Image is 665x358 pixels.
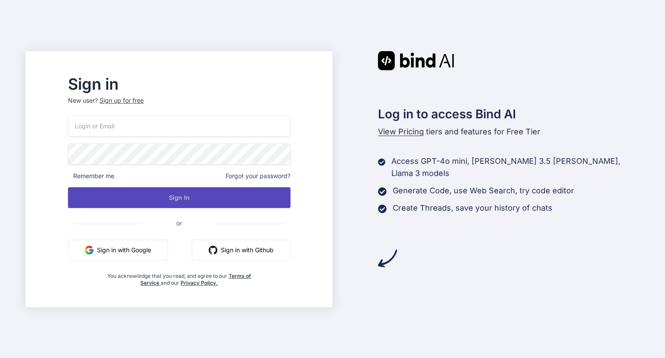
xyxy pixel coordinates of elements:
span: or [142,212,216,234]
p: Generate Code, use Web Search, try code editor [393,185,574,197]
span: View Pricing [378,127,424,136]
img: google [85,246,94,254]
a: Terms of Service [140,273,251,286]
span: Forgot your password? [226,172,291,180]
button: Sign in with Google [68,240,168,260]
div: You acknowledge that you read, and agree to our and our [105,267,253,286]
div: Sign up for free [100,96,144,105]
p: Create Threads, save your history of chats [393,202,552,214]
button: Sign In [68,187,291,208]
a: Privacy Policy. [181,280,218,286]
p: New user? [68,96,291,115]
h2: Sign in [68,77,291,91]
p: Access GPT-4o mini, [PERSON_NAME] 3.5 [PERSON_NAME], Llama 3 models [391,155,639,179]
input: Login or Email [68,115,291,137]
img: Bind AI logo [378,51,454,70]
span: Remember me [68,172,114,180]
img: github [209,246,217,254]
p: tiers and features for Free Tier [378,126,639,138]
img: arrow [378,249,397,268]
h2: Log in to access Bind AI [378,105,639,123]
button: Sign in with Github [192,240,291,260]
